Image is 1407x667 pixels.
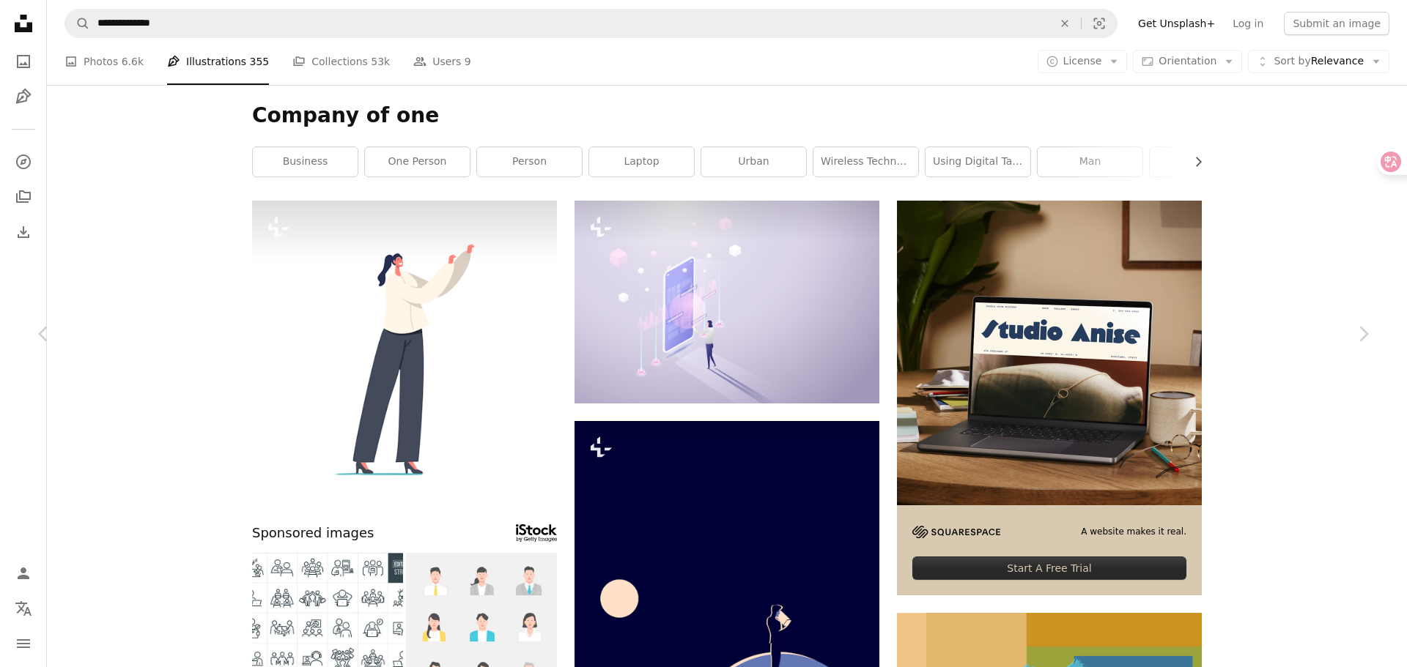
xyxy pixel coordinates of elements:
[1284,12,1389,35] button: Submit an image
[65,10,90,37] button: Search Unsplash
[813,147,918,176] a: wireless technology
[1063,55,1102,67] span: License
[477,147,582,176] a: person
[589,147,694,176] a: laptop
[9,82,38,111] a: Illustrations
[252,346,557,359] a: Female Character in White Shirt and Black Pants Isolated on White Background. Single Woman Positi...
[64,9,1118,38] form: Find visuals sitewide
[292,38,390,85] a: Collections 53k
[64,38,144,85] a: Photos 6.6k
[1038,50,1128,73] button: License
[9,629,38,658] button: Menu
[413,38,471,85] a: Users 9
[122,53,144,70] span: 6.6k
[1224,12,1272,35] a: Log in
[9,182,38,212] a: Collections
[252,523,374,544] span: Sponsored images
[371,53,390,70] span: 53k
[465,53,471,70] span: 9
[1248,50,1389,73] button: Sort byRelevance
[1159,55,1216,67] span: Orientation
[1185,147,1202,176] button: scroll list to the right
[1319,264,1407,404] a: Next
[575,201,879,403] img: Woman experience 3D Metaverse, the limitless virtual reality technology for future smartphone use...
[9,147,38,176] a: Explore
[9,559,38,588] a: Log in / Sign up
[701,147,806,176] a: urban
[252,103,1202,129] h1: Company of one
[1081,526,1186,538] span: A website makes it real.
[575,567,879,580] a: A man reads or watches a tablet or phone in a minimal style.
[1274,55,1310,67] span: Sort by
[9,47,38,76] a: Photos
[1049,10,1081,37] button: Clear
[9,594,38,623] button: Language
[1129,12,1224,35] a: Get Unsplash+
[365,147,470,176] a: one person
[1133,50,1242,73] button: Orientation
[897,201,1202,595] a: A website makes it real.Start A Free Trial
[9,217,38,247] a: Download History
[912,526,1000,538] img: file-1705255347840-230a6ab5bca9image
[252,201,557,505] img: Female Character in White Shirt and Black Pants Isolated on White Background. Single Woman Positi...
[1038,147,1142,176] a: man
[1082,10,1117,37] button: Visual search
[575,295,879,308] a: Woman experience 3D Metaverse, the limitless virtual reality technology for future smartphone use...
[926,147,1030,176] a: using digital tablet
[253,147,358,176] a: business
[1150,147,1255,176] a: city
[897,201,1202,505] img: file-1705123271268-c3eaf6a79b21image
[912,556,1186,580] div: Start A Free Trial
[1274,54,1364,69] span: Relevance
